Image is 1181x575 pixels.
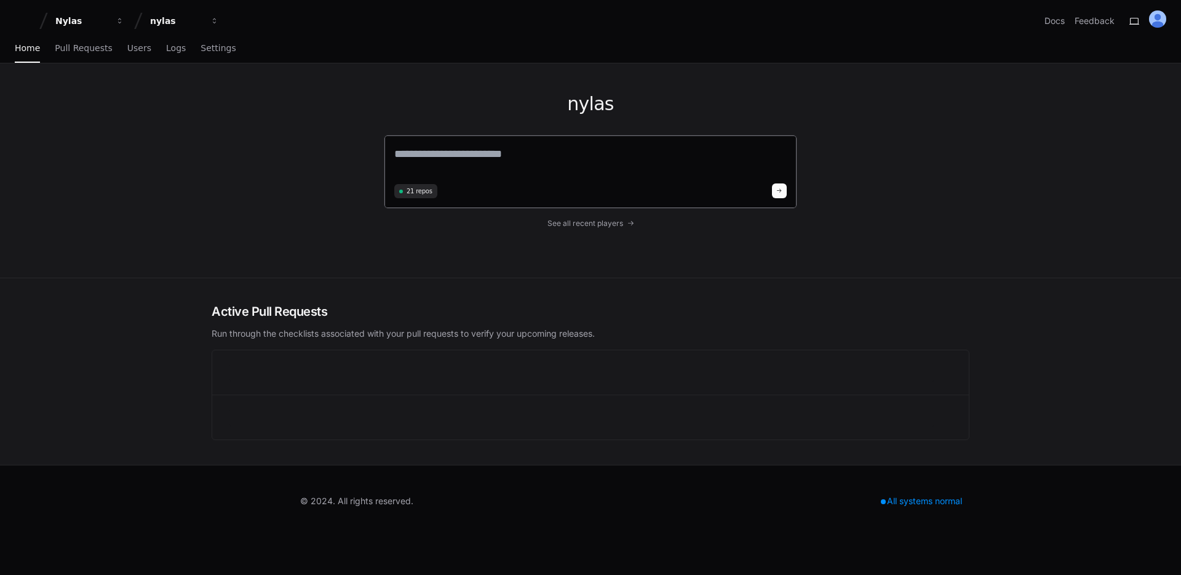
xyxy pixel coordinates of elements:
[201,44,236,52] span: Settings
[384,93,797,115] h1: nylas
[50,10,129,32] button: Nylas
[300,495,413,507] div: © 2024. All rights reserved.
[145,10,224,32] button: nylas
[127,44,151,52] span: Users
[150,15,203,27] div: nylas
[212,328,969,340] p: Run through the checklists associated with your pull requests to verify your upcoming releases.
[166,34,186,63] a: Logs
[1149,10,1166,28] img: ALV-UjVK8RpqmtaEmWt-w7smkXy4mXJeaO6BQfayqtOlFgo-JMPJ-9dwpjtPo0tPuJt-_htNhcUawv8hC7JLdgPRlxVfNlCaj...
[15,44,40,52] span: Home
[55,15,108,27] div: Nylas
[407,187,432,196] span: 21 repos
[873,493,969,510] div: All systems normal
[1044,15,1065,27] a: Docs
[384,219,797,228] a: See all recent players
[127,34,151,63] a: Users
[547,219,623,228] span: See all recent players
[55,44,112,52] span: Pull Requests
[15,34,40,63] a: Home
[1075,15,1115,27] button: Feedback
[212,303,969,320] h2: Active Pull Requests
[166,44,186,52] span: Logs
[55,34,112,63] a: Pull Requests
[201,34,236,63] a: Settings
